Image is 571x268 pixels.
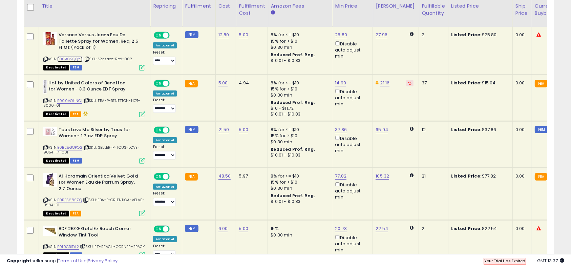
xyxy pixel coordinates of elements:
[376,32,387,38] a: 27.96
[154,33,163,38] span: ON
[43,80,145,117] div: ASIN:
[271,179,327,185] div: 15% for > $10
[271,32,327,38] div: 8% for <= $10
[43,226,57,236] img: 31xv4gs8OnL._SL40_.jpg
[335,225,347,232] a: 20.73
[57,56,83,62] a: B00AC2QQYK
[48,80,131,94] b: Hot by United Colors of Benetton for Women - 3.3 Ounce EDT Spray
[422,80,443,86] div: 37
[153,90,177,97] div: Amazon AI
[515,3,529,17] div: Ship Price
[169,226,179,232] span: OFF
[239,225,248,232] a: 5.00
[185,80,197,87] small: FBA
[271,111,327,117] div: $10.01 - $10.83
[59,173,141,194] b: Al Haramain Orientica Velvet Gold for Women Eau de Parfum Spray, 2.7 Ounce
[535,3,570,17] div: Current Buybox Price
[153,50,177,65] div: Preset:
[169,33,179,38] span: OFF
[535,173,547,181] small: FBA
[57,145,82,150] a: B0B28GQPQ2
[169,173,179,179] span: OFF
[376,126,388,133] a: 65.94
[154,173,163,179] span: ON
[422,226,443,232] div: 2
[239,32,248,38] a: 5.00
[451,32,507,38] div: $25.80
[43,32,145,69] div: ASIN:
[43,98,140,108] span: | SKU: FBA-P-BENETTON-HOT-3000-01
[451,80,507,86] div: $15.04
[335,40,367,60] div: Disable auto adjust min
[70,65,82,70] span: FBM
[422,173,443,179] div: 21
[451,126,482,133] b: Listed Price:
[380,80,390,86] a: 21.16
[43,111,69,117] span: All listings that are unavailable for purchase on Amazon for any reason other than out-of-stock
[43,173,57,187] img: 416q+4gBvzL._SL40_.jpg
[335,181,367,201] div: Disable auto adjust min
[169,80,179,86] span: OFF
[376,173,389,180] a: 105.32
[271,173,327,179] div: 8% for <= $10
[515,32,527,38] div: 0.00
[451,225,482,232] b: Listed Price:
[239,126,248,133] a: 5.00
[271,106,327,111] div: $10 - $11.72
[43,158,69,164] span: All listings that are unavailable for purchase on Amazon for any reason other than out-of-stock
[451,32,482,38] b: Listed Price:
[218,32,229,38] a: 12.80
[43,127,145,163] div: ASIN:
[80,244,145,249] span: | SKU: EZ-REACH-CORNER-2PACK
[484,258,525,264] span: Your Trial Has Expired
[185,31,198,38] small: FBM
[84,56,132,62] span: | SKU: Versace-Red-002
[376,3,416,10] div: [PERSON_NAME]
[271,133,327,139] div: 15% for > $10
[218,126,229,133] a: 21.50
[88,257,118,264] a: Privacy Policy
[70,211,82,217] span: FBA
[154,226,163,232] span: ON
[43,80,47,94] img: 31UVx34fjIL._SL40_.jpg
[271,146,315,152] b: Reduced Prof. Rng.
[218,80,228,86] a: 5.00
[515,173,527,179] div: 0.00
[271,38,327,44] div: 15% for > $10
[451,127,507,133] div: $37.86
[169,127,179,133] span: OFF
[271,193,315,199] b: Reduced Prof. Rng.
[43,197,145,207] span: | SKU: FBA-P-ORIENTICA-VELVE-0584-01
[451,226,507,232] div: $22.54
[153,137,177,143] div: Amazon AI
[43,226,145,257] div: ASIN:
[271,185,327,191] div: $0.30 min
[422,127,443,133] div: 12
[271,52,315,58] b: Reduced Prof. Rng.
[335,173,346,180] a: 77.82
[535,80,547,87] small: FBA
[422,3,445,17] div: Fulfillable Quantity
[271,226,327,232] div: 15%
[451,173,507,179] div: $77.82
[271,3,329,10] div: Amazon Fees
[271,232,327,238] div: $0.30 min
[271,92,327,98] div: $0.30 min
[154,127,163,133] span: ON
[335,32,347,38] a: 25.80
[43,32,57,45] img: 51a68bxdSvL._SL40_.jpg
[153,244,177,259] div: Preset:
[153,3,179,10] div: Repricing
[153,42,177,48] div: Amazon AI
[335,80,346,86] a: 14.99
[422,32,443,38] div: 2
[537,257,564,264] span: 2025-09-14 13:37 GMT
[185,3,212,10] div: Fulfillment
[335,135,367,154] div: Disable auto adjust min
[185,173,197,181] small: FBA
[43,173,145,216] div: ASIN:
[271,139,327,145] div: $0.30 min
[185,126,198,133] small: FBM
[7,257,31,264] strong: Copyright
[271,199,327,205] div: $10.01 - $10.83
